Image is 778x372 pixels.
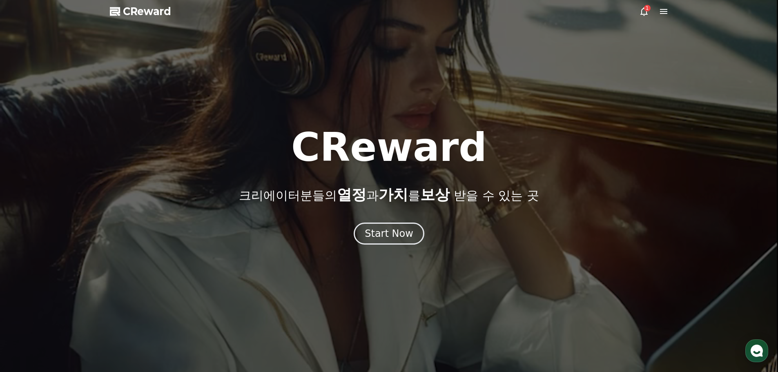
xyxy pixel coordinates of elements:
[354,231,424,238] a: Start Now
[639,7,649,16] a: 1
[239,187,539,203] p: 크리에이터분들의 과 를 받을 수 있는 곳
[110,5,171,18] a: CReward
[644,5,651,11] div: 1
[379,186,408,203] span: 가치
[420,186,450,203] span: 보상
[123,5,171,18] span: CReward
[365,227,413,240] div: Start Now
[354,223,424,245] button: Start Now
[291,128,487,167] h1: CReward
[337,186,366,203] span: 열정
